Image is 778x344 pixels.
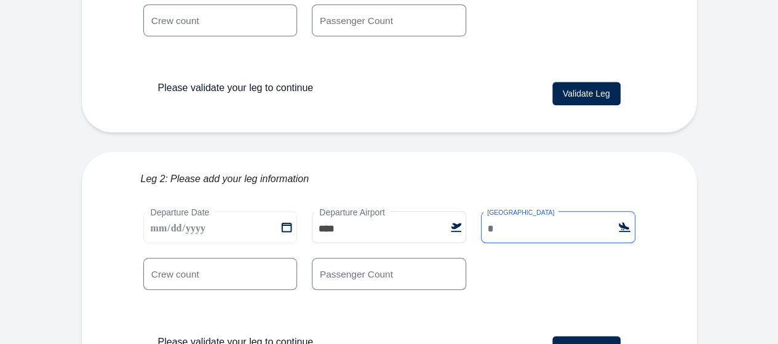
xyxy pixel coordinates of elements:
[141,172,168,186] span: Leg 2:
[314,14,399,27] label: Passenger Count
[146,267,204,281] label: Crew count
[483,208,558,217] label: [GEOGRAPHIC_DATA]
[314,267,399,281] label: Passenger Count
[170,172,309,186] span: Please add your leg information
[146,14,204,27] label: Crew count
[158,81,314,95] p: Please validate your leg to continue
[552,82,621,105] button: Validate Leg
[146,206,215,218] label: Departure Date
[314,206,390,218] label: Departure Airport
